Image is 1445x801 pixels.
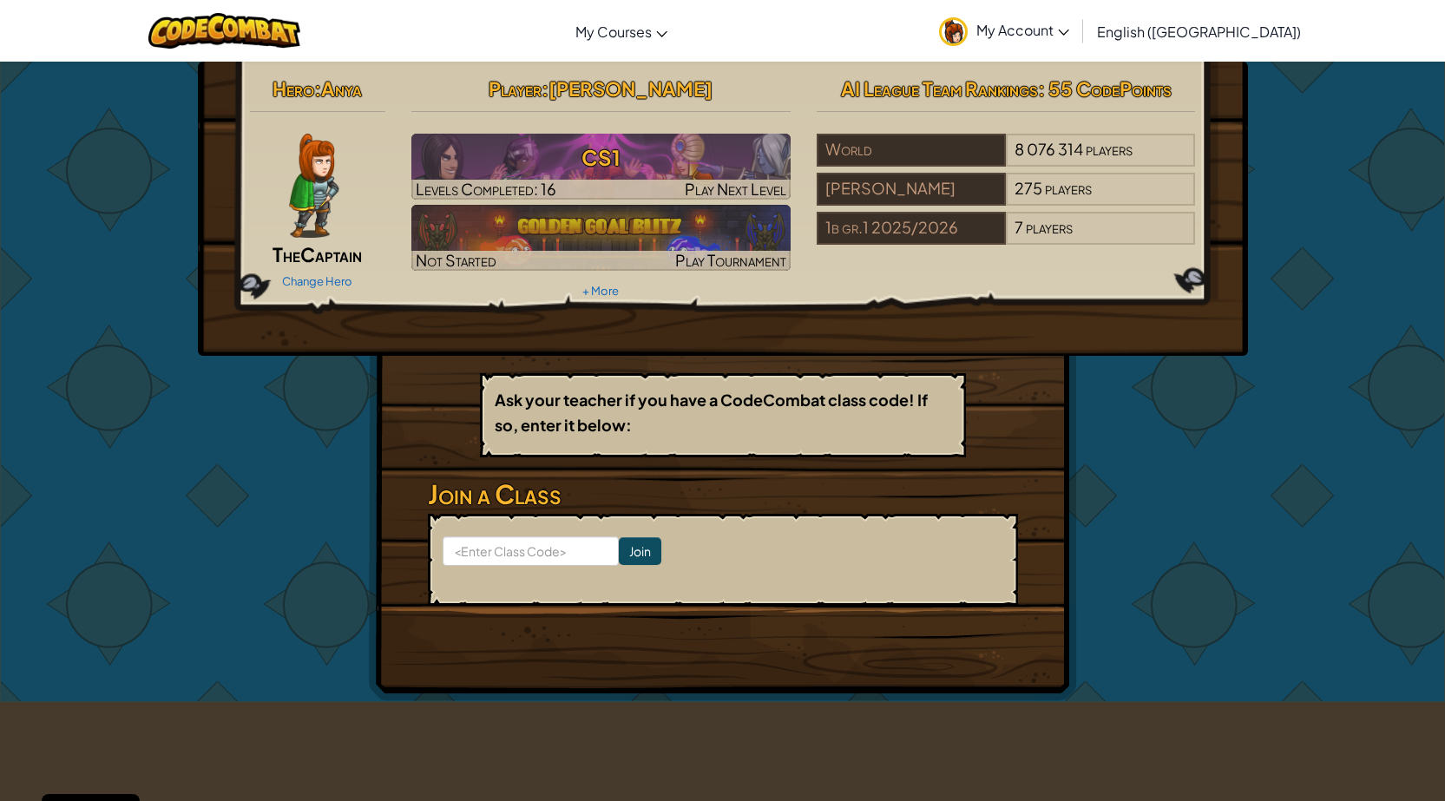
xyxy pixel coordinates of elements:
[1015,139,1083,159] span: 8 076 314
[841,76,1038,101] span: AI League Team Rankings
[1015,178,1042,198] span: 275
[1015,217,1023,237] span: 7
[817,134,1006,167] div: World
[1097,23,1301,41] span: English ([GEOGRAPHIC_DATA])
[817,212,1006,245] div: 1b gr.1 2025/2026
[443,536,619,566] input: <Enter Class Code>
[817,189,1196,209] a: [PERSON_NAME]275players
[411,205,791,271] a: Not StartedPlay Tournament
[817,228,1196,248] a: 1b gr.1 2025/20267players
[1086,139,1133,159] span: players
[567,8,676,55] a: My Courses
[411,134,791,200] a: Play Next Level
[675,250,786,270] span: Play Tournament
[1038,76,1172,101] span: : 55 CodePoints
[542,76,548,101] span: :
[939,17,968,46] img: avatar
[582,284,619,298] a: + More
[1026,217,1073,237] span: players
[411,205,791,271] img: Golden Goal
[411,134,791,200] img: CS1
[495,390,928,435] b: Ask your teacher if you have a CodeCombat class code! If so, enter it below:
[289,134,338,238] img: captain-pose.png
[321,76,362,101] span: Anya
[282,274,352,288] a: Change Hero
[314,76,321,101] span: :
[817,150,1196,170] a: World8 076 314players
[300,242,362,266] span: Captain
[148,13,300,49] img: CodeCombat logo
[930,3,1078,58] a: My Account
[416,179,556,199] span: Levels Completed: 16
[416,250,496,270] span: Not Started
[1088,8,1310,55] a: English ([GEOGRAPHIC_DATA])
[685,179,786,199] span: Play Next Level
[273,76,314,101] span: Hero
[411,138,791,177] h3: CS1
[976,21,1069,39] span: My Account
[575,23,652,41] span: My Courses
[817,173,1006,206] div: [PERSON_NAME]
[619,537,661,565] input: Join
[273,242,300,266] span: The
[428,475,1018,514] h3: Join a Class
[1045,178,1092,198] span: players
[489,76,542,101] span: Player
[548,76,713,101] span: [PERSON_NAME]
